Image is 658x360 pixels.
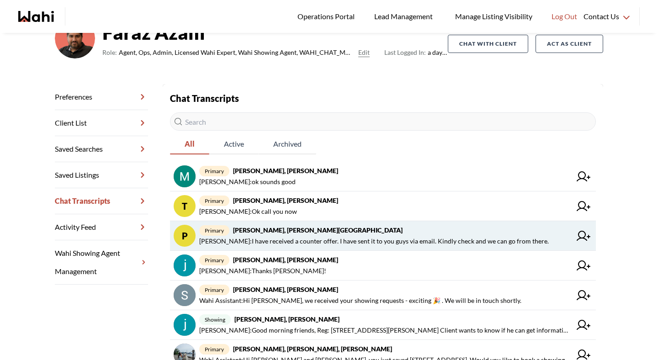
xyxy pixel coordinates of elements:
[199,285,229,295] span: primary
[199,265,326,276] span: [PERSON_NAME] : Thanks [PERSON_NAME]!
[55,18,95,58] img: d03c15c2156146a3.png
[55,136,148,162] a: Saved Searches
[297,11,358,22] span: Operations Portal
[233,256,338,264] strong: [PERSON_NAME], [PERSON_NAME]
[199,225,229,236] span: primary
[199,295,521,306] span: Wahi Assistant : Hi [PERSON_NAME], we received your showing requests - exciting 🎉 . We will be in...
[233,226,403,234] strong: [PERSON_NAME], [PERSON_NAME][GEOGRAPHIC_DATA]
[170,162,596,191] a: primary[PERSON_NAME], [PERSON_NAME][PERSON_NAME]:ok sounds good
[170,281,596,310] a: primary[PERSON_NAME], [PERSON_NAME]Wahi Assistant:Hi [PERSON_NAME], we received your showing requ...
[233,167,338,175] strong: [PERSON_NAME], [PERSON_NAME]
[233,196,338,204] strong: [PERSON_NAME], [PERSON_NAME]
[233,286,338,293] strong: [PERSON_NAME], [PERSON_NAME]
[170,191,596,221] a: Tprimary[PERSON_NAME], [PERSON_NAME][PERSON_NAME]:Ok call you now
[536,35,603,53] button: Act as Client
[174,314,196,336] img: chat avatar
[199,166,229,176] span: primary
[174,284,196,306] img: chat avatar
[174,254,196,276] img: chat avatar
[170,112,596,131] input: Search
[358,47,370,58] button: Edit
[55,240,148,285] a: Wahi Showing Agent Management
[199,196,229,206] span: primary
[174,165,196,187] img: chat avatar
[174,195,196,217] div: T
[209,134,259,154] button: Active
[448,35,528,53] button: Chat with client
[199,325,571,336] span: [PERSON_NAME] : Good morning friends, Reg: [STREET_ADDRESS][PERSON_NAME] Client wants to know if ...
[170,134,209,154] button: All
[199,206,297,217] span: [PERSON_NAME] : Ok call you now
[170,93,239,104] strong: Chat Transcripts
[384,48,426,56] span: Last Logged In:
[452,11,535,22] span: Manage Listing Visibility
[174,225,196,247] div: P
[119,47,355,58] span: Agent, Ops, Admin, Licensed Wahi Expert, Wahi Showing Agent, WAHI_CHAT_MODERATOR
[199,255,229,265] span: primary
[259,134,316,154] button: Archived
[374,11,436,22] span: Lead Management
[55,214,148,240] a: Activity Feed
[170,251,596,281] a: primary[PERSON_NAME], [PERSON_NAME][PERSON_NAME]:Thanks [PERSON_NAME]!
[234,315,340,323] strong: [PERSON_NAME], [PERSON_NAME]
[199,314,231,325] span: showing
[233,345,392,353] strong: [PERSON_NAME], [PERSON_NAME], [PERSON_NAME]
[102,47,117,58] span: Role:
[384,47,448,58] span: a day ago
[18,11,54,22] a: Wahi homepage
[170,221,596,251] a: Pprimary[PERSON_NAME], [PERSON_NAME][GEOGRAPHIC_DATA][PERSON_NAME]:I have received a counter offe...
[199,236,549,247] span: [PERSON_NAME] : I have received a counter offer. I have sent it to you guys via email. Kindly che...
[55,162,148,188] a: Saved Listings
[170,310,596,340] a: showing[PERSON_NAME], [PERSON_NAME][PERSON_NAME]:Good morning friends, Reg: [STREET_ADDRESS][PERS...
[55,84,148,110] a: Preferences
[199,344,229,355] span: primary
[55,110,148,136] a: Client List
[199,176,296,187] span: [PERSON_NAME] : ok sounds good
[55,188,148,214] a: Chat Transcripts
[552,11,577,22] span: Log Out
